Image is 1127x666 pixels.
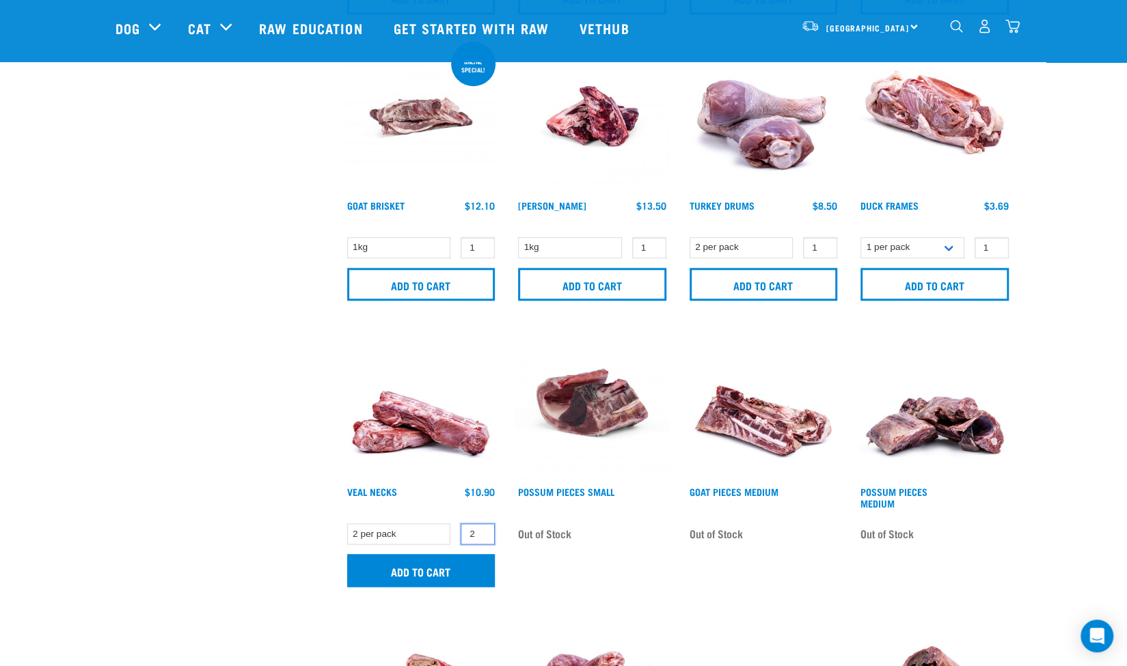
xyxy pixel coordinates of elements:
input: 1 [803,237,837,258]
div: $13.50 [636,200,666,211]
img: van-moving.png [801,20,819,32]
div: Open Intercom Messenger [1081,620,1113,652]
img: 1231 Veal Necks 4pp 01 [344,325,499,480]
img: Venison Brisket Bone 1662 [515,39,670,194]
div: $10.90 [465,486,495,497]
span: Out of Stock [860,523,914,544]
input: Add to cart [347,268,495,301]
a: Duck Frames [860,203,919,208]
img: 1197 Goat Pieces Medium 01 [686,325,841,480]
a: Goat Pieces Medium [690,489,778,494]
img: 1203 Possum Pieces Medium 01 [857,325,1012,480]
input: 1 [975,237,1009,258]
span: [GEOGRAPHIC_DATA] [826,25,909,30]
img: user.png [977,19,992,33]
img: home-icon@2x.png [1005,19,1020,33]
input: Add to cart [347,554,495,587]
a: Vethub [566,1,647,55]
a: Raw Education [245,1,379,55]
div: $12.10 [465,200,495,211]
a: Possum Pieces Medium [860,489,927,505]
a: Veal Necks [347,489,397,494]
img: home-icon-1@2x.png [950,20,963,33]
input: Add to cart [690,268,838,301]
a: Cat [188,18,211,38]
a: Turkey Drums [690,203,755,208]
input: 1 [461,523,495,544]
a: Dog [116,18,140,38]
div: $3.69 [984,200,1009,211]
a: [PERSON_NAME] [518,203,586,208]
a: Goat Brisket [347,203,405,208]
input: 1 [632,237,666,258]
a: Possum Pieces Small [518,489,614,494]
input: Add to cart [860,268,1009,301]
div: $8.50 [813,200,837,211]
img: 1253 Turkey Drums 01 [686,39,841,194]
input: Add to cart [518,268,666,301]
div: ONLINE SPECIAL! [451,51,495,80]
img: Possum Piece Small [515,325,670,480]
input: 1 [461,237,495,258]
img: Goat Brisket [344,39,499,194]
span: Out of Stock [518,523,571,544]
img: Whole Duck Frame [857,39,1012,194]
span: Out of Stock [690,523,743,544]
a: Get started with Raw [380,1,566,55]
